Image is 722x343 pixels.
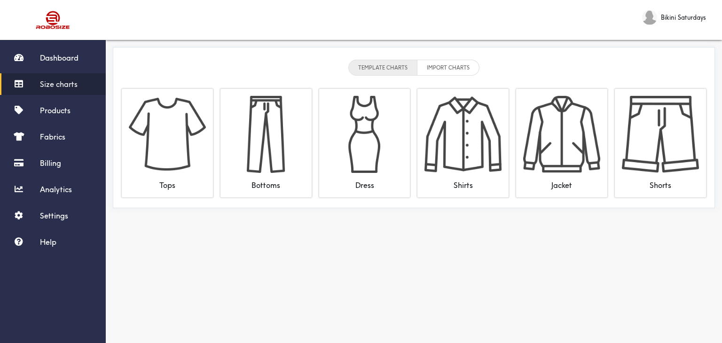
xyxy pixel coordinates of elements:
[424,173,502,190] div: Shirts
[40,132,65,141] span: Fabrics
[348,60,417,76] li: TEMPLATE CHARTS
[40,158,61,168] span: Billing
[622,96,699,173] img: VKmb1b8PcAAAAASUVORK5CYII=
[129,173,206,190] div: Tops
[228,96,305,173] img: KsoKiqKa0SlFxORivqgmpoaymcvdzSW+tZmz55tJ94TUNN0ceIX91npcePGDRkyxMg5z5kz58KFC1mCRjsC86IszMLYXC8g4l...
[622,173,699,190] div: Shorts
[40,106,71,115] span: Products
[642,10,657,25] img: Bikini Saturdays
[129,96,206,173] img: RODicVgYjGYWAwGE4vhIvifAAMANIINg8Q9U7gAAAAASUVORK5CYII=
[40,53,78,62] span: Dashboard
[228,173,305,190] div: Bottoms
[40,79,78,89] span: Size charts
[424,96,502,173] img: vd7xDZGTHDwRo6OJ5TBsEq5h9G06IX3DslqjxfjUCQqYQMStRgcBkaTis3NxcsjpLwGAoLC9966y2YZLgUhTRKUUMwaUzVOIQ...
[40,237,56,247] span: Help
[417,60,479,76] li: IMPORT CHARTS
[40,185,72,194] span: Analytics
[326,96,403,173] img: f09NA7C3t7+1WrVqWkpLBBrP8KMABWhxdaqtulYQAAAABJRU5ErkJggg==
[661,12,706,23] span: Bikini Saturdays
[523,173,600,190] div: Jacket
[40,211,68,220] span: Settings
[523,96,600,173] img: CTAAZQKxoenulmMAAAAASUVORK5CYII=
[326,173,403,190] div: Dress
[18,7,88,33] img: Robosize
